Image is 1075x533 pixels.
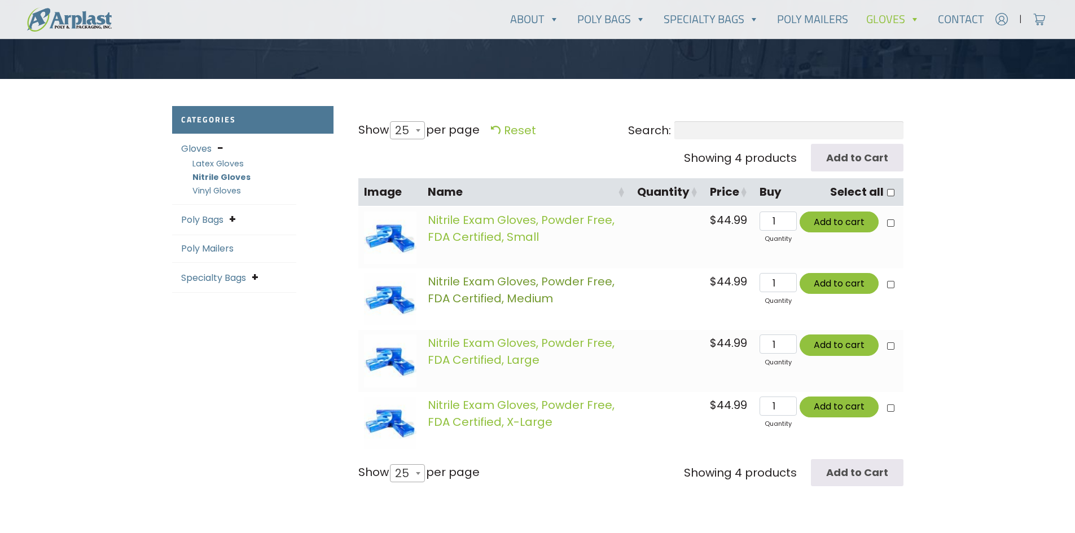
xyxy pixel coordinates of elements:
input: Qty [760,273,796,292]
a: Poly Mailers [768,8,857,30]
a: Reset [491,122,536,138]
span: 25 [390,460,420,487]
button: Add to cart [800,273,879,294]
span: 25 [390,117,420,144]
h2: Categories [172,106,334,134]
span: $ [710,397,717,413]
label: Search: [628,121,903,139]
a: Gloves [857,8,929,30]
input: Search: [674,121,903,139]
a: Nitrile Exam Gloves, Powder Free, FDA Certified, Medium [428,274,615,306]
bdi: 44.99 [710,397,747,413]
input: Qty [760,212,796,231]
th: Price: activate to sort column ascending [704,178,754,207]
a: About [501,8,568,30]
a: Contact [929,8,993,30]
span: 25 [390,464,425,482]
button: Add to cart [800,212,879,232]
a: Latex Gloves [192,158,244,169]
button: Add to cart [800,397,879,417]
a: Specialty Bags [181,271,246,284]
th: Image [358,178,422,207]
a: Poly Mailers [181,242,234,255]
img: IMG_8632 [364,397,416,449]
img: IMG_8632 [364,273,416,325]
bdi: 44.99 [710,274,747,289]
a: Vinyl Gloves [192,185,241,196]
input: Add to Cart [811,144,903,171]
bdi: 44.99 [710,212,747,228]
img: IMG_8632 [364,212,416,264]
a: Nitrile Gloves [192,171,251,183]
button: Add to cart [800,334,879,355]
a: Gloves [181,142,212,155]
label: Select all [830,184,884,200]
input: Add to Cart [811,459,903,487]
img: IMG_8632 [364,334,416,387]
label: Show per page [358,464,480,482]
a: Poly Bags [181,213,223,226]
img: logo [27,7,112,32]
th: BuySelect all [754,178,903,207]
a: Nitrile Exam Gloves, Powder Free, FDA Certified, Large [428,335,615,368]
div: Showing 4 products [684,149,797,166]
a: Nitrile Exam Gloves, Powder Free, FDA Certified, Small [428,212,615,245]
span: | [1019,12,1022,26]
input: Qty [760,334,796,354]
bdi: 44.99 [710,335,747,351]
a: Poly Bags [568,8,655,30]
th: Name: activate to sort column ascending [422,178,631,207]
div: Showing 4 products [684,464,797,481]
input: Qty [760,397,796,416]
span: $ [710,274,717,289]
span: $ [710,335,717,351]
th: Quantity: activate to sort column ascending [631,178,704,207]
span: $ [710,212,717,228]
a: Nitrile Exam Gloves, Powder Free, FDA Certified, X-Large [428,397,615,430]
a: Specialty Bags [655,8,768,30]
span: 25 [390,121,425,139]
label: Show per page [358,121,480,140]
